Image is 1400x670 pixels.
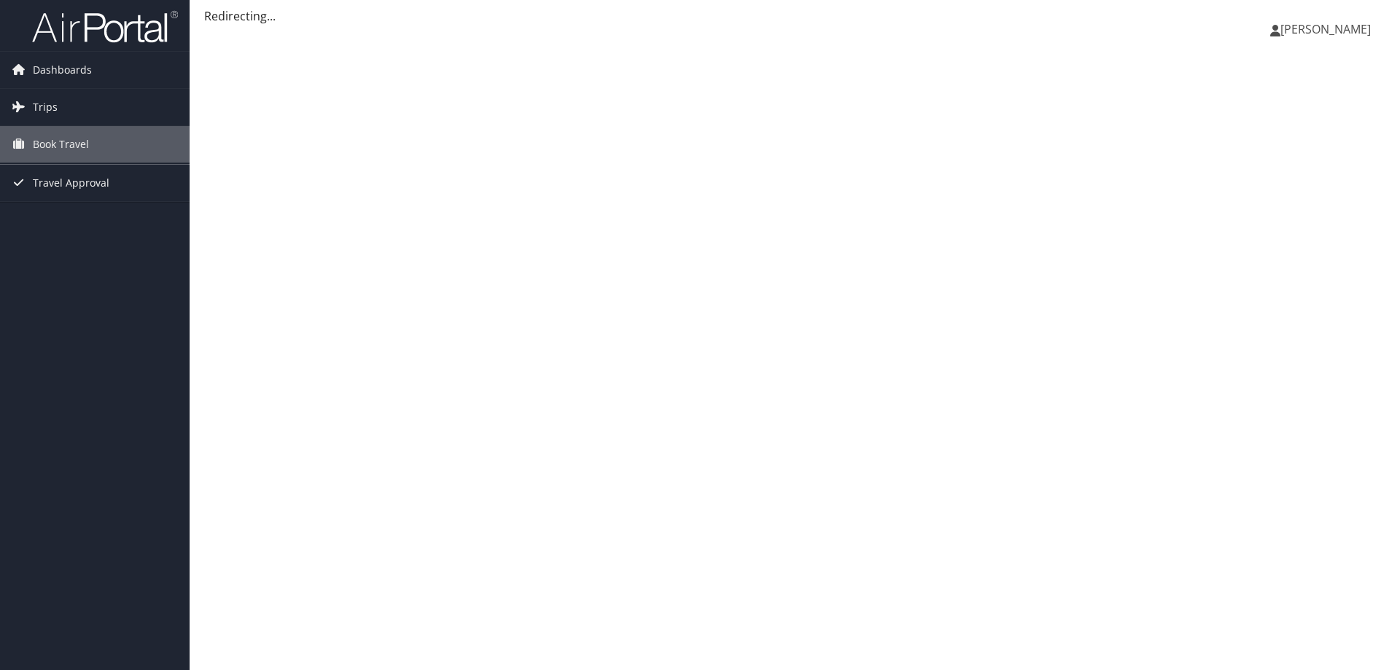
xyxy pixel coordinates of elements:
[33,89,58,125] span: Trips
[33,52,92,88] span: Dashboards
[1280,21,1371,37] span: [PERSON_NAME]
[1270,7,1385,51] a: [PERSON_NAME]
[33,126,89,163] span: Book Travel
[204,7,1385,25] div: Redirecting...
[33,165,109,201] span: Travel Approval
[32,9,178,44] img: airportal-logo.png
